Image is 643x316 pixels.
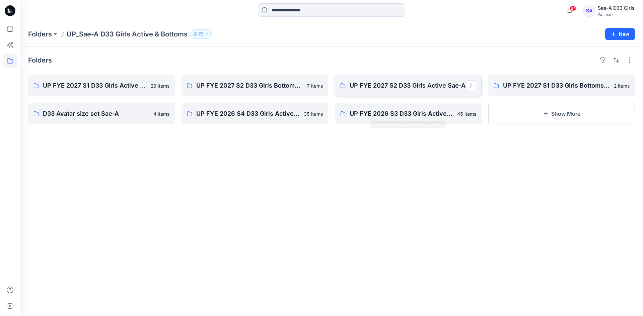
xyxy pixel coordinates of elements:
[598,12,635,17] div: Walmart
[196,81,303,90] p: UP FYE 2027 S2 D33 Girls Bottoms Sae-A
[457,110,476,117] p: 45 items
[28,103,175,124] a: D33 Avatar size set Sae-A4 items
[196,109,300,118] p: UP FYE 2026 S4 D33 Girls Active Sae-A
[614,82,630,89] p: 2 items
[335,103,482,124] a: UP FYE 2026 S3 D33 Girls Active Sae-A45 items
[488,103,635,124] button: Show More
[605,28,635,40] button: New
[350,81,466,90] p: UP FYE 2027 S2 D33 Girls Active Sae-A
[583,5,595,17] div: SA
[598,4,635,12] div: Sae-A D33 Girls
[503,81,610,90] p: UP FYE 2027 S1 D33 Girls Bottoms Sae-A
[43,109,149,118] p: D33 Avatar size set Sae-A
[199,30,204,38] p: 73
[307,82,323,89] p: 7 items
[28,29,52,39] a: Folders
[304,110,323,117] p: 35 items
[151,82,169,89] p: 29 items
[28,75,175,96] a: UP FYE 2027 S1 D33 Girls Active Sae-A29 items
[153,110,169,117] p: 4 items
[43,81,147,90] p: UP FYE 2027 S1 D33 Girls Active Sae-A
[182,75,328,96] a: UP FYE 2027 S2 D33 Girls Bottoms Sae-A7 items
[28,56,52,64] h4: Folders
[190,29,212,39] button: 73
[67,29,188,39] p: UP_Sae-A D33 Girls Active & Bottoms
[569,6,577,11] span: 64
[335,75,482,96] a: UP FYE 2027 S2 D33 Girls Active Sae-A
[350,109,453,118] p: UP FYE 2026 S3 D33 Girls Active Sae-A
[488,75,635,96] a: UP FYE 2027 S1 D33 Girls Bottoms Sae-A2 items
[182,103,328,124] a: UP FYE 2026 S4 D33 Girls Active Sae-A35 items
